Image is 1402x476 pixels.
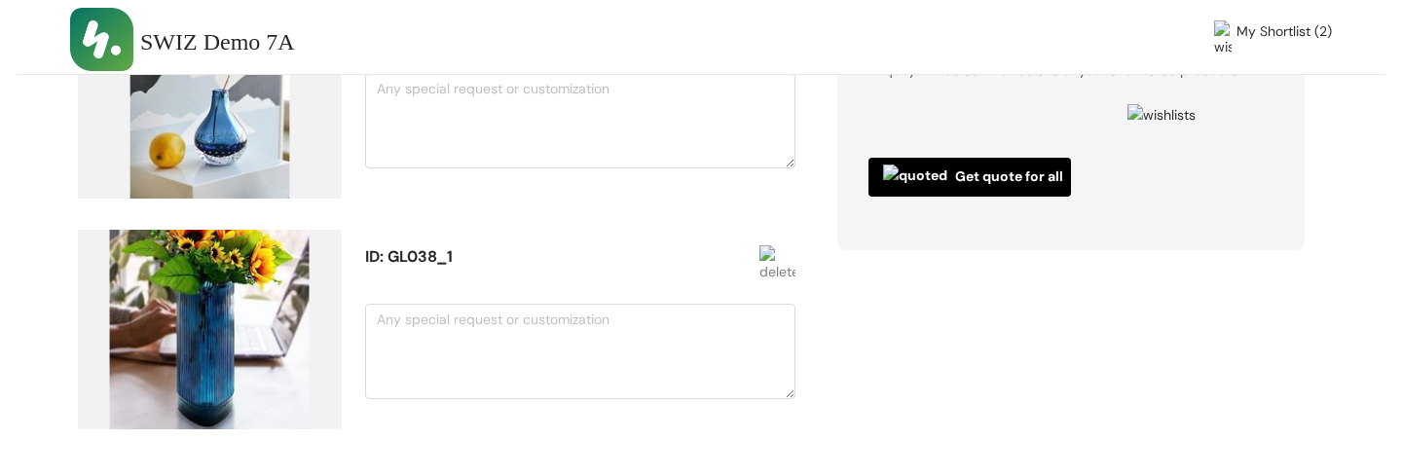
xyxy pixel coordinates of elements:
[78,230,342,429] img: product-img
[868,158,1071,197] button: quotedGet quote for all
[140,24,295,61] span: SWIZ Demo 7A
[1236,20,1332,57] span: My Shortlist (2)
[759,245,795,286] img: delete
[70,8,133,71] img: Buyer Portal
[883,165,1056,190] span: Get quote for all
[1127,104,1273,250] img: wishlists
[1214,20,1232,57] img: wishlist
[365,245,759,269] h5: ID: GL038_1
[883,165,955,190] img: quoted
